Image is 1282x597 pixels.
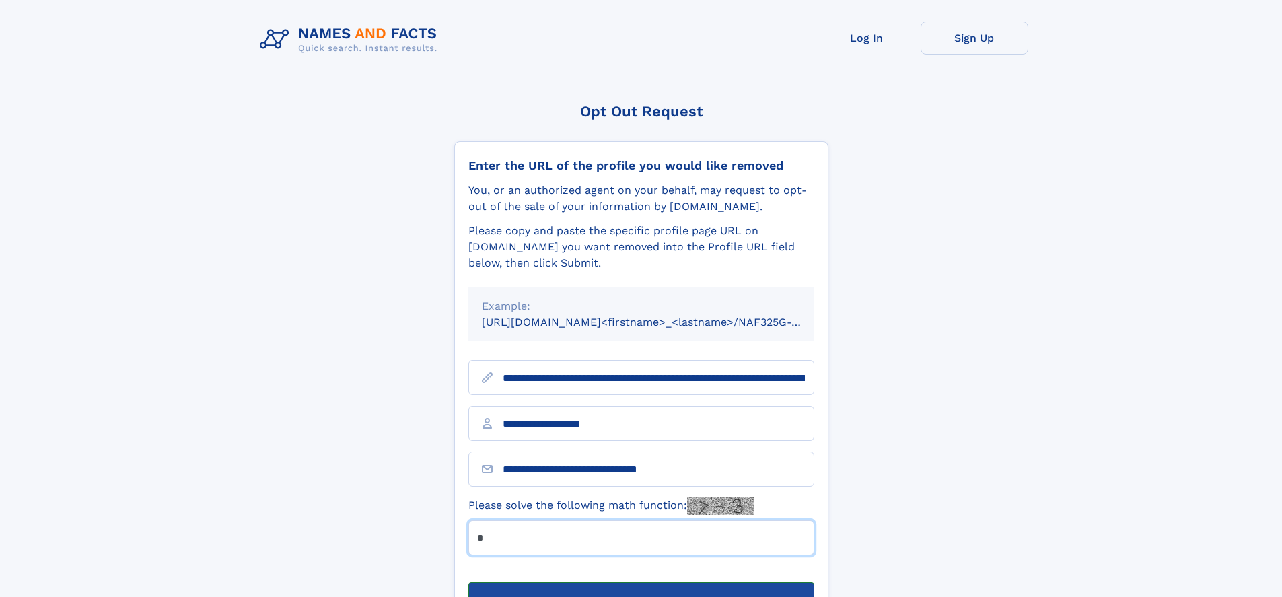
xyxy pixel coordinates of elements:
[921,22,1028,55] a: Sign Up
[454,103,828,120] div: Opt Out Request
[468,182,814,215] div: You, or an authorized agent on your behalf, may request to opt-out of the sale of your informatio...
[482,316,840,328] small: [URL][DOMAIN_NAME]<firstname>_<lastname>/NAF325G-xxxxxxxx
[254,22,448,58] img: Logo Names and Facts
[468,223,814,271] div: Please copy and paste the specific profile page URL on [DOMAIN_NAME] you want removed into the Pr...
[482,298,801,314] div: Example:
[813,22,921,55] a: Log In
[468,497,754,515] label: Please solve the following math function:
[468,158,814,173] div: Enter the URL of the profile you would like removed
